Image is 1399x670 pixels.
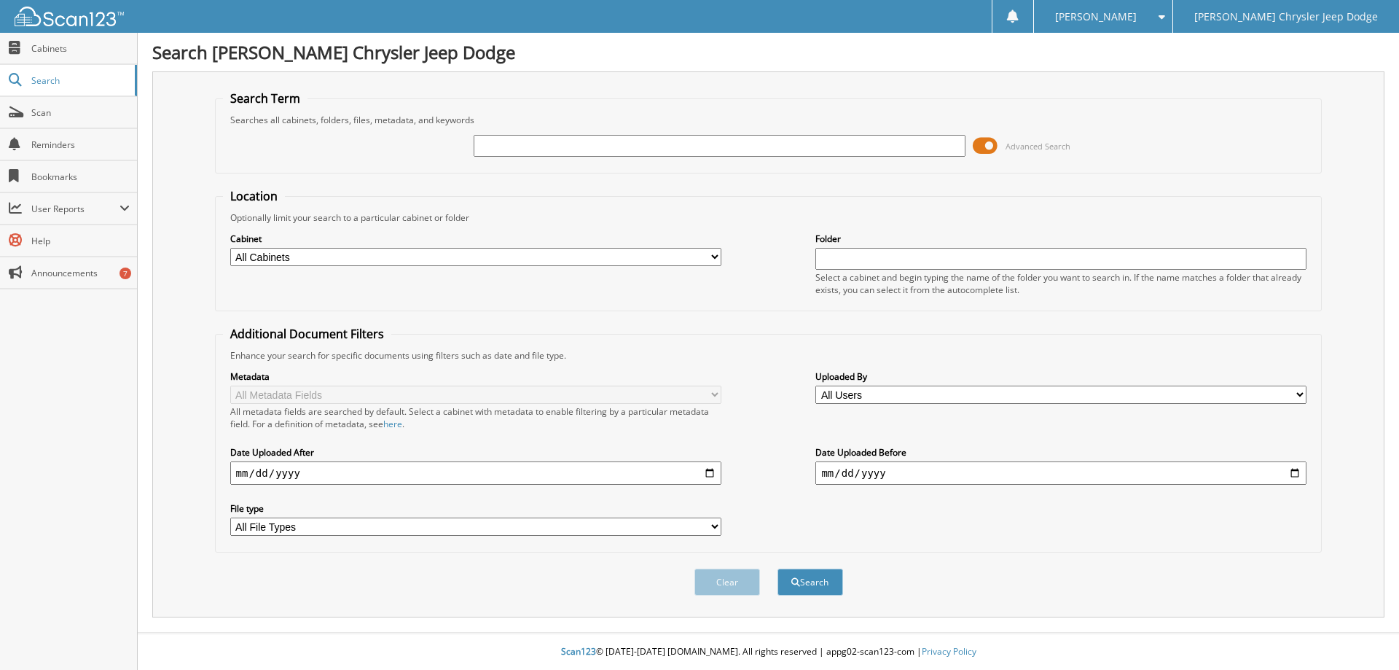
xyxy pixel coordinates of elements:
[777,569,843,596] button: Search
[694,569,760,596] button: Clear
[223,349,1314,362] div: Enhance your search for specific documents using filters such as date and file type.
[230,233,721,245] label: Cabinet
[815,233,1306,245] label: Folder
[1055,12,1137,21] span: [PERSON_NAME]
[31,171,130,183] span: Bookmarks
[230,502,721,515] label: File type
[223,90,307,106] legend: Search Term
[31,235,130,247] span: Help
[815,446,1306,459] label: Date Uploaded Before
[230,370,721,383] label: Metadata
[815,370,1306,383] label: Uploaded By
[383,418,402,430] a: here
[815,461,1306,485] input: end
[31,139,130,151] span: Reminders
[223,188,285,204] legend: Location
[815,271,1306,296] div: Select a cabinet and begin typing the name of the folder you want to search in. If the name match...
[1194,12,1378,21] span: [PERSON_NAME] Chrysler Jeep Dodge
[230,446,721,459] label: Date Uploaded After
[223,326,391,342] legend: Additional Document Filters
[31,203,119,215] span: User Reports
[15,7,124,26] img: scan123-logo-white.svg
[31,106,130,119] span: Scan
[922,645,976,658] a: Privacy Policy
[223,114,1314,126] div: Searches all cabinets, folders, files, metadata, and keywords
[31,74,128,87] span: Search
[1006,141,1070,152] span: Advanced Search
[119,268,131,279] div: 7
[31,42,130,55] span: Cabinets
[138,634,1399,670] div: © [DATE]-[DATE] [DOMAIN_NAME]. All rights reserved | appg02-scan123-com |
[561,645,596,658] span: Scan123
[230,405,721,430] div: All metadata fields are searched by default. Select a cabinet with metadata to enable filtering b...
[230,461,721,485] input: start
[152,40,1384,64] h1: Search [PERSON_NAME] Chrysler Jeep Dodge
[223,211,1314,224] div: Optionally limit your search to a particular cabinet or folder
[31,267,130,279] span: Announcements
